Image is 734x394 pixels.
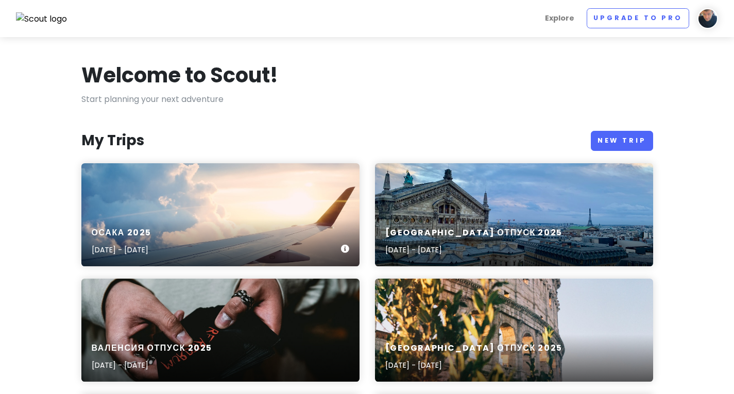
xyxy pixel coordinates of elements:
[385,359,562,371] p: [DATE] - [DATE]
[81,93,653,106] p: Start planning your next adventure
[92,343,213,354] h6: Валенсия отпуск 2025
[92,359,213,371] p: [DATE] - [DATE]
[375,279,653,382] a: green plant near gray concrete building during daytime[GEOGRAPHIC_DATA] отпуск 2025[DATE] - [DATE]
[697,8,718,29] img: User profile
[16,12,67,26] img: Scout logo
[385,228,562,238] h6: [GEOGRAPHIC_DATA] отпуск 2025
[81,131,144,150] h3: My Trips
[385,244,562,255] p: [DATE] - [DATE]
[81,279,360,382] a: person holding black capВаленсия отпуск 2025[DATE] - [DATE]
[92,228,151,238] h6: Осака 2025
[81,163,360,266] a: aerial photography of airlinerОсака 2025[DATE] - [DATE]
[385,343,562,354] h6: [GEOGRAPHIC_DATA] отпуск 2025
[587,8,689,28] a: Upgrade to Pro
[92,244,151,255] p: [DATE] - [DATE]
[591,131,653,151] a: New Trip
[541,8,578,28] a: Explore
[81,62,278,89] h1: Welcome to Scout!
[375,163,653,266] a: a view of a city from the top of a building[GEOGRAPHIC_DATA] отпуск 2025[DATE] - [DATE]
